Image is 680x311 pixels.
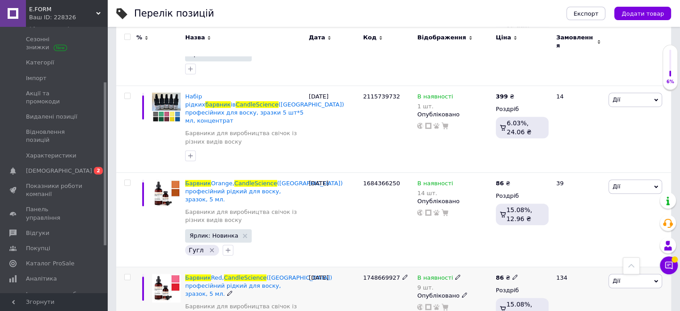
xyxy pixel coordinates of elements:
span: 6.03%, 24.06 ₴ [507,119,531,136]
img: Набор жидких красителей CandleScience (США) профессиональных для воска, образцы 5 шт*5 мл, концен... [152,93,181,121]
div: ₴ [496,274,518,282]
span: Science [256,101,278,108]
span: Назва [185,34,205,42]
span: Акції та промокоди [26,89,83,106]
div: Перелік позицій [134,9,214,18]
span: Додати товар [621,10,664,17]
span: % [136,34,142,42]
span: Відгуки [26,229,49,237]
div: [DATE] [307,85,361,172]
span: [DEMOGRAPHIC_DATA] [26,167,92,175]
span: Каталог ProSale [26,260,74,268]
span: Показники роботи компанії [26,182,83,198]
span: Candle [236,101,256,108]
div: ₴ [496,93,514,101]
div: 6% [663,79,677,85]
span: Експорт [574,10,599,17]
span: Набір рідких [185,93,205,108]
span: барвник [205,101,231,108]
div: 14 [551,85,606,172]
span: Барвник [185,180,211,187]
span: Дії [612,96,620,103]
span: Ціна [496,34,511,42]
div: ₴ [496,179,510,187]
div: 1 шт. [417,103,453,110]
span: Інструменти веб-майстра та SEO [26,290,83,307]
a: Барвники для виробництва свічок із різних видів воску [185,129,304,145]
img: Краситель Orange, CandleScience (США) профессиональный жидкий для воска, образец, 5 мл. [152,179,181,208]
span: Відновлення позицій [26,128,83,144]
a: БарвникRed,CandleScience([GEOGRAPHIC_DATA]) професійний рідкий для воску, зразок, 5 мл. [185,274,332,297]
span: Гугл [189,247,203,254]
span: ([GEOGRAPHIC_DATA]) професійний рідкий для воску, зразок, 5 мл. [185,180,342,203]
span: В наявності [417,93,453,102]
button: Чат з покупцем [660,256,678,274]
span: Код [363,34,376,42]
div: Роздріб [496,192,549,200]
span: Імпорт [26,74,46,82]
a: БарвникOrange,CandleScience([GEOGRAPHIC_DATA]) професійний рідкий для воску, зразок, 5 мл. [185,180,342,203]
span: В наявності [417,274,453,284]
div: Роздріб [496,105,549,113]
span: Покупці [26,244,50,252]
img: Краситель Red, CandleScience (США) профессиональный жидкий для воска, образец, 5 мл. [152,274,181,302]
span: Панель управління [26,205,83,222]
span: 2 [94,167,103,175]
svg: Видалити мітку [208,247,215,254]
div: Ваш ID: 228326 [29,13,107,21]
span: Видалені позиції [26,113,77,121]
span: Характеристики [26,152,76,160]
span: 1684366250 [363,180,400,187]
button: Додати товар [614,7,671,20]
div: 9 шт. [417,284,461,291]
span: Orange, [211,180,234,187]
span: В наявності [417,180,453,189]
button: Експорт [566,7,606,20]
span: 2115739732 [363,93,400,100]
span: Замовлення [556,34,595,50]
b: 86 [496,274,504,281]
b: 86 [496,180,504,187]
span: ([GEOGRAPHIC_DATA]) професійний рідкий для воску, зразок, 5 мл. [185,274,332,297]
b: 399 [496,93,508,100]
span: Дата [309,34,325,42]
span: Аналітика [26,275,57,283]
div: 39 [551,172,606,267]
span: Категорії [26,59,54,67]
span: Ярлик: Новинка [190,233,238,239]
a: Барвники для виробництва свічок із різних видів воску [185,208,304,224]
span: ів [231,101,236,108]
span: ([GEOGRAPHIC_DATA]) професійних для воску, зразки 5 шт*5 мл, концентрат [185,101,344,124]
div: Опубліковано [417,292,491,300]
span: Candle [234,180,254,187]
span: Ярлик: Новинка [190,51,238,57]
span: Дії [612,183,620,190]
span: Science [244,274,266,281]
span: 1748669927 [363,274,400,281]
span: Red, [211,274,224,281]
div: Опубліковано [417,111,491,119]
span: Барвник [185,274,211,281]
span: Candle [224,274,244,281]
div: [DATE] [307,172,361,267]
span: Сезонні знижки [26,35,83,51]
span: 15.08%, 12.96 ₴ [507,206,532,222]
span: Відображення [417,34,466,42]
span: E.FORM [29,5,96,13]
div: Роздріб [496,286,549,294]
span: Дії [612,277,620,284]
a: Набір рідкихбарвниківCandleScience([GEOGRAPHIC_DATA]) професійних для воску, зразки 5 шт*5 мл, ко... [185,93,344,124]
div: 14 шт. [417,190,453,196]
span: Science [254,180,277,187]
div: Опубліковано [417,197,491,205]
